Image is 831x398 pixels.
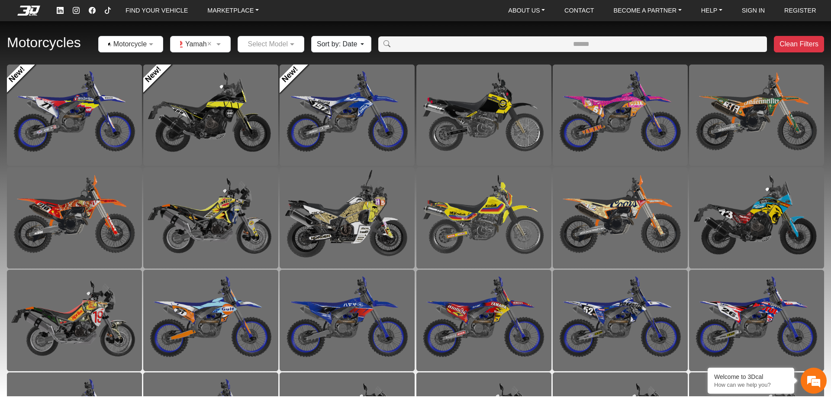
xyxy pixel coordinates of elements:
[58,45,158,57] div: Chat with us now
[7,31,81,54] h2: Motorcycles
[280,65,415,166] div: New!
[142,4,163,25] div: Minimize live chat window
[561,4,597,17] a: CONTACT
[273,57,308,92] a: New!
[738,4,769,17] a: SIGN IN
[136,57,171,92] a: New!
[122,4,191,17] a: FIND YOUR VEHICLE
[4,271,58,277] span: Conversation
[207,39,214,49] span: Clean Field
[714,382,788,388] p: How can we help you?
[50,102,119,184] span: We're online!
[58,256,112,283] div: FAQs
[505,4,548,17] a: ABOUT US
[395,36,767,52] input: Amount (to the nearest dollar)
[10,45,23,58] div: Navigation go back
[7,65,142,166] div: New!
[143,65,278,166] div: New!
[4,226,165,256] textarea: Type your message and hit 'Enter'
[774,36,824,52] button: Clean Filters
[610,4,685,17] a: BECOME A PARTNER
[698,4,726,17] a: HELP
[311,36,371,52] button: Sort by: Date
[204,4,262,17] a: MARKETPLACE
[781,4,820,17] a: REGISTER
[714,373,788,380] div: Welcome to 3Dcal
[111,256,165,283] div: Articles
